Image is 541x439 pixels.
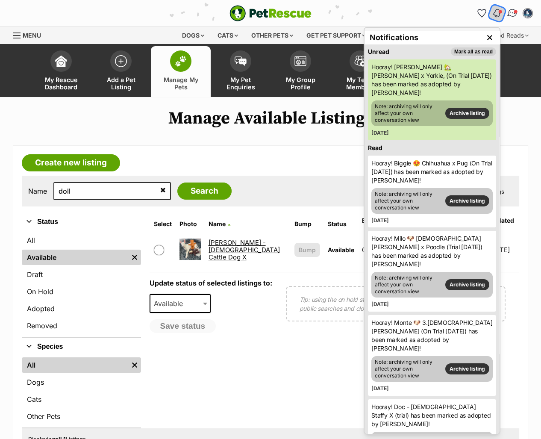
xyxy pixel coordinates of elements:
a: Name [209,220,230,227]
a: Favourites [475,6,488,20]
div: Other pets [245,27,299,44]
button: Species [22,341,141,352]
div: Note: archiving will only affect your own conversation view [371,188,493,214]
img: manage-my-pets-icon-02211641906a0b7f246fdf0571729dbe1e7629f14944591b6c1af311fb30b64b.svg [175,56,187,67]
img: dashboard-icon-eb2f2d2d3e046f16d808141f083e7271f6b2e854fb5c12c21221c1fb7104beca.svg [55,55,67,67]
th: Photo [176,214,204,234]
img: add-pet-listing-icon-0afa8454b4691262ce3f59096e99ab1cd57d4a30225e0717b998d2c9b9846f56.svg [115,55,127,67]
a: Adopted [22,301,141,316]
button: Save status [150,319,216,333]
label: Name [28,187,47,195]
input: Search [177,183,232,200]
h3: Unread [368,47,389,56]
a: Archive listing [445,363,489,374]
p: Hooray! Doc - [DEMOGRAPHIC_DATA] Staffy X (trial) has been marked as adopted by [PERSON_NAME]! [371,403,493,428]
div: Cats [212,27,244,44]
span: Updated [489,217,514,224]
td: [DATE] [489,235,518,265]
div: Note: archiving will only affect your own conversation view [371,356,493,382]
a: Archive listing [445,108,489,119]
a: Conversations [503,4,521,22]
span: Available [328,246,354,253]
a: My Team Members [330,46,390,97]
span: My Team Members [341,76,379,91]
span: [DATE] [371,130,389,136]
a: Updated [489,217,514,231]
th: Bump [291,214,323,234]
a: My Rescue Dashboard [31,46,91,97]
div: Dogs [176,27,210,44]
span: My Rescue Dashboard [42,76,80,91]
a: My Group Profile [270,46,330,97]
span: Manage My Pets [162,76,200,91]
img: group-profile-icon-3fa3cf56718a62981997c0bc7e787c4b2cf8bcc04b72c1350f741eb67cf2f40e.svg [294,56,306,66]
img: pet-enquiries-icon-7e3ad2cf08bfb03b45e93fb7055b45f3efa6380592205ae92323e6603595dc1f.svg [235,56,247,66]
label: Update status of selected listings to: [150,279,272,287]
h2: Notifications [370,32,418,44]
a: Draft [22,267,141,282]
p: Hooray! Milo 🐶 [DEMOGRAPHIC_DATA] [PERSON_NAME] x Poodle (Trial [DATE]) has been marked as adopte... [371,234,493,268]
a: All [22,357,128,373]
img: team-members-icon-5396bd8760b3fe7c0b43da4ab00e1e3bb1a5d9ba89233759b79545d2d3fc5d0d.svg [354,56,366,67]
p: Hooray! Monte 🐶 3.[DEMOGRAPHIC_DATA] [PERSON_NAME] (On Trial [DATE]) has been marked as adopted b... [371,318,493,353]
button: Notifications [488,4,506,22]
div: Note: archiving will only affect your own conversation view [371,272,493,298]
a: Enquiries [362,217,390,231]
a: Cats [22,392,141,407]
div: Get pet support [300,27,372,44]
a: On Hold [22,284,141,299]
span: Available [150,298,191,309]
a: Dogs [22,374,141,390]
a: Removed [22,318,141,333]
p: Tip: using the on hold status [PERSON_NAME] the pet listings from public searches and close off e... [300,295,492,313]
a: Archive listing [445,195,489,206]
div: Note: archiving will only affect your own conversation view [371,100,493,126]
div: Good Reads [484,27,535,44]
a: Remove filter [128,250,141,265]
button: Close dropdown [483,31,496,44]
span: [DATE] [371,301,389,307]
span: My Pet Enquiries [221,76,260,91]
h3: Read [368,144,496,152]
a: All [22,233,141,248]
span: Menu [23,32,41,39]
button: My account [521,6,535,20]
a: [PERSON_NAME] - [DEMOGRAPHIC_DATA] Cattle Dog X [209,239,280,262]
button: Bump [294,243,320,257]
a: My Pet Enquiries [211,46,270,97]
img: logo-e224e6f780fb5917bec1dbf3a21bbac754714ae5b6737aabdf751b685950b380.svg [229,5,312,21]
a: Add a Pet Listing [91,46,151,97]
span: Bump [299,245,316,254]
span: My Group Profile [281,76,320,91]
a: Archive listing [445,279,489,290]
span: Name [209,220,226,227]
p: Hooray! [PERSON_NAME] 🏡[PERSON_NAME] x Yorkie, (On Trial [DATE]) has been marked as adopted by [P... [371,63,493,97]
td: 0 [359,235,398,265]
a: Create new listing [22,154,120,171]
button: Mark all as read [451,47,496,56]
span: translation missing: en.admin.listings.index.attributes.enquiries [362,217,390,224]
span: [DATE] [371,385,389,392]
th: Status [324,214,358,234]
ul: Account quick links [475,6,535,20]
a: Remove filter [128,357,141,373]
a: Available [22,250,128,265]
img: chat-41dd97257d64d25036548639549fe6c8038ab92f7586957e7f3b1b290dea8141.svg [507,8,518,19]
a: PetRescue [229,5,312,21]
img: notifications-46538b983faf8c2785f20acdc204bb7945ddae34d4c08c2a6579f10ce5e182be.svg [492,8,502,18]
p: Hooray! Biggie 😍 Chihuahua x Pug (On Trial [DATE]) has been marked as adopted by [PERSON_NAME]! [371,159,493,185]
span: Add a Pet Listing [102,76,140,91]
a: Menu [13,27,47,42]
div: Status [22,231,141,337]
div: Species [22,356,141,427]
span: [DATE] [371,217,389,224]
a: Other Pets [22,409,141,424]
th: Select [150,214,175,234]
a: Manage My Pets [151,46,211,97]
button: Status [22,216,141,227]
img: Sue Barker profile pic [523,9,532,18]
span: Available [150,294,211,313]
